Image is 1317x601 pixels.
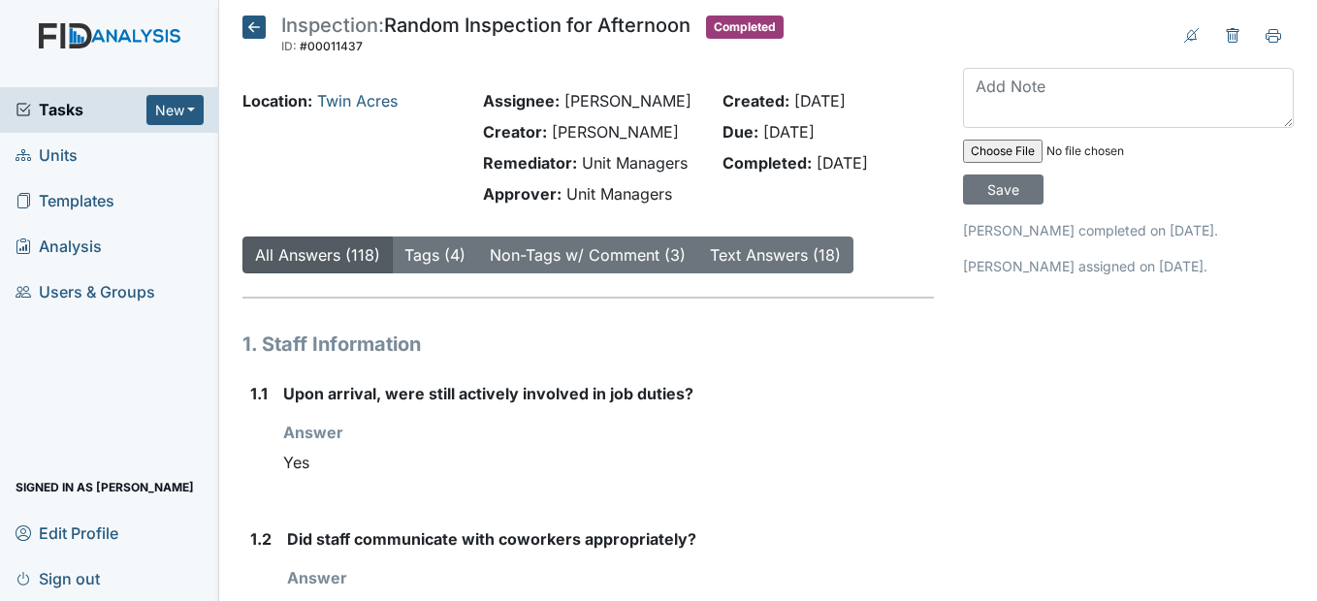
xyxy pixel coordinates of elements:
a: All Answers (118) [255,245,380,265]
strong: Created: [723,91,789,111]
span: [DATE] [763,122,815,142]
span: [PERSON_NAME] [564,91,691,111]
a: Tasks [16,98,146,121]
button: Non-Tags w/ Comment (3) [477,237,698,273]
div: Random Inspection for Afternoon [281,16,691,58]
span: [PERSON_NAME] [552,122,679,142]
span: Unit Managers [582,153,688,173]
span: Units [16,141,78,171]
a: Text Answers (18) [710,245,841,265]
label: Did staff communicate with coworkers appropriately? [287,527,696,551]
span: [DATE] [794,91,846,111]
p: [PERSON_NAME] assigned on [DATE]. [963,256,1294,276]
strong: Remediator: [483,153,577,173]
span: ID: [281,39,297,53]
span: Users & Groups [16,277,155,307]
button: Text Answers (18) [697,237,853,273]
strong: Creator: [483,122,547,142]
span: Edit Profile [16,518,118,548]
input: Save [963,174,1044,205]
button: All Answers (118) [242,237,393,273]
strong: Approver: [483,184,562,204]
strong: Due: [723,122,758,142]
span: [DATE] [817,153,868,173]
strong: Answer [287,568,347,587]
p: [PERSON_NAME] completed on [DATE]. [963,220,1294,240]
span: Analysis [16,232,102,262]
label: Upon arrival, were still actively involved in job duties? [283,382,693,405]
h1: 1. Staff Information [242,330,933,359]
a: Tags (4) [404,245,466,265]
span: Templates [16,186,114,216]
span: Signed in as [PERSON_NAME] [16,472,194,502]
strong: Location: [242,91,312,111]
span: Inspection: [281,14,384,37]
strong: Completed: [723,153,812,173]
button: Tags (4) [392,237,478,273]
span: Sign out [16,563,100,593]
strong: Answer [283,423,343,442]
span: Completed [706,16,784,39]
button: New [146,95,205,125]
label: 1.2 [250,527,272,551]
a: Non-Tags w/ Comment (3) [490,245,686,265]
a: Twin Acres [317,91,398,111]
span: #00011437 [300,39,363,53]
label: 1.1 [250,382,268,405]
strong: Assignee: [483,91,560,111]
span: Unit Managers [566,184,672,204]
div: Yes [283,444,933,481]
